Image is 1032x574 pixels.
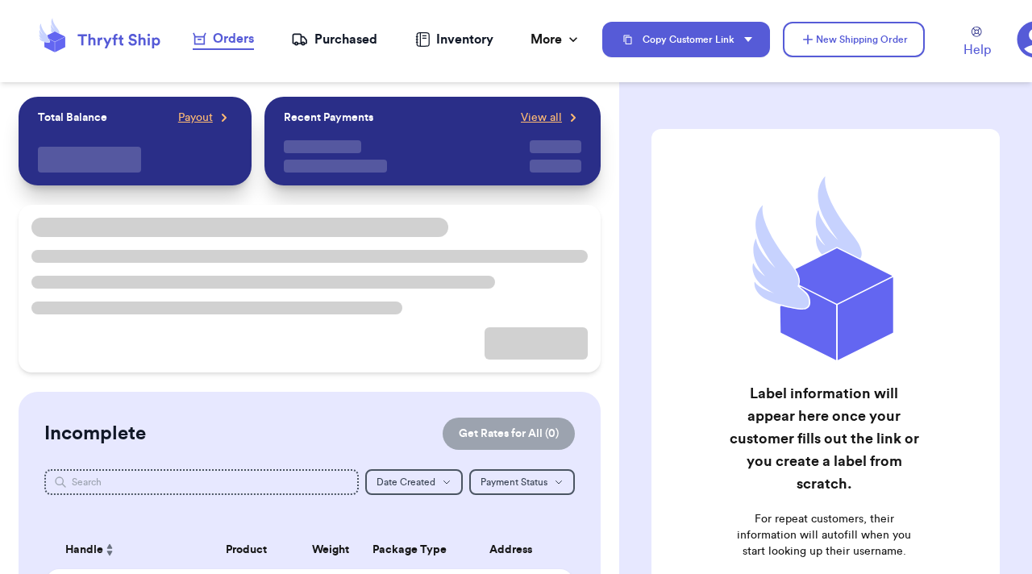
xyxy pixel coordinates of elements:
[728,511,920,559] p: For repeat customers, their information will autofill when you start looking up their username.
[443,418,575,450] button: Get Rates for All (0)
[602,22,770,57] button: Copy Customer Link
[44,469,359,495] input: Search
[103,540,116,559] button: Sort ascending
[193,530,299,569] th: Product
[284,110,373,126] p: Recent Payments
[783,22,925,57] button: New Shipping Order
[44,421,146,447] h2: Incomplete
[481,477,547,487] span: Payment Status
[365,469,463,495] button: Date Created
[178,110,232,126] a: Payout
[963,40,991,60] span: Help
[299,530,362,569] th: Weight
[521,110,562,126] span: View all
[377,477,435,487] span: Date Created
[469,469,575,495] button: Payment Status
[193,29,254,48] div: Orders
[65,542,103,559] span: Handle
[728,382,920,495] h2: Label information will appear here once your customer fills out the link or you create a label fr...
[178,110,213,126] span: Payout
[362,530,457,569] th: Package Type
[193,29,254,50] a: Orders
[531,30,581,49] div: More
[291,30,377,49] a: Purchased
[963,27,991,60] a: Help
[457,530,573,569] th: Address
[38,110,107,126] p: Total Balance
[521,110,581,126] a: View all
[415,30,493,49] a: Inventory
